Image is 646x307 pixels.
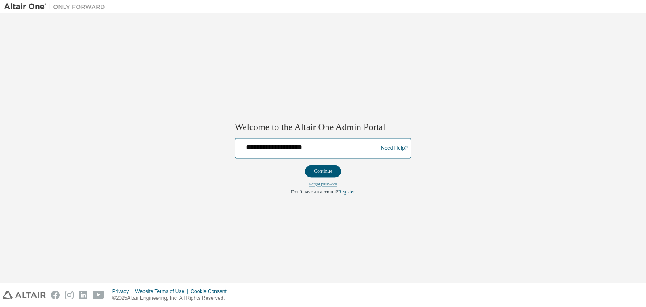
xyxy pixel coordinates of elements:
img: youtube.svg [93,291,105,299]
div: Privacy [112,288,135,295]
a: Register [338,189,355,195]
h2: Welcome to the Altair One Admin Portal [235,121,411,133]
img: altair_logo.svg [3,291,46,299]
img: linkedin.svg [79,291,87,299]
div: Website Terms of Use [135,288,191,295]
img: Altair One [4,3,109,11]
div: Cookie Consent [191,288,231,295]
img: facebook.svg [51,291,60,299]
img: instagram.svg [65,291,74,299]
a: Forgot password [309,182,337,187]
p: © 2025 Altair Engineering, Inc. All Rights Reserved. [112,295,232,302]
button: Continue [305,165,341,178]
span: Don't have an account? [291,189,338,195]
